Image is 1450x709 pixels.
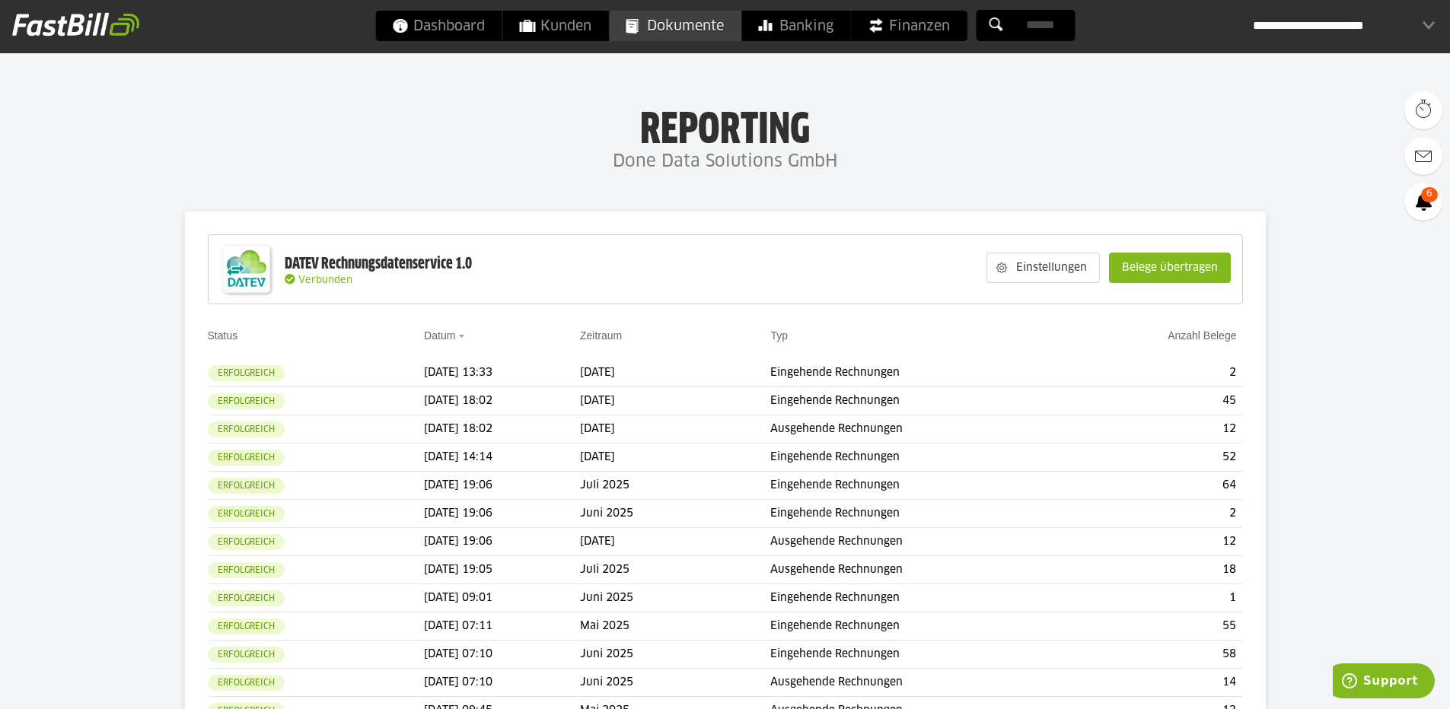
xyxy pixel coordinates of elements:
[770,641,1072,669] td: Eingehende Rechnungen
[298,275,352,285] span: Verbunden
[770,556,1072,584] td: Ausgehende Rechnungen
[580,584,770,612] td: Juni 2025
[580,641,770,669] td: Juni 2025
[424,641,580,669] td: [DATE] 07:10
[770,528,1072,556] td: Ausgehende Rechnungen
[1072,556,1243,584] td: 18
[1072,612,1243,641] td: 55
[580,669,770,697] td: Juni 2025
[986,253,1100,283] sl-button: Einstellungen
[580,472,770,500] td: Juli 2025
[770,500,1072,528] td: Eingehende Rechnungen
[770,472,1072,500] td: Eingehende Rechnungen
[1072,415,1243,444] td: 12
[770,444,1072,472] td: Eingehende Rechnungen
[580,528,770,556] td: [DATE]
[580,556,770,584] td: Juli 2025
[208,534,285,550] sl-badge: Erfolgreich
[1109,253,1231,283] sl-button: Belege übertragen
[208,421,285,437] sl-badge: Erfolgreich
[392,11,485,41] span: Dashboard
[208,562,285,578] sl-badge: Erfolgreich
[502,11,608,41] a: Kunden
[758,11,833,41] span: Banking
[770,387,1072,415] td: Eingehende Rechnungen
[208,590,285,606] sl-badge: Erfolgreich
[580,387,770,415] td: [DATE]
[580,612,770,641] td: Mai 2025
[519,11,591,41] span: Kunden
[1404,183,1442,221] a: 6
[770,612,1072,641] td: Eingehende Rechnungen
[208,329,238,342] a: Status
[152,107,1298,147] h1: Reporting
[1072,472,1243,500] td: 64
[580,500,770,528] td: Juni 2025
[375,11,502,41] a: Dashboard
[1072,444,1243,472] td: 52
[580,359,770,387] td: [DATE]
[851,11,967,41] a: Finanzen
[285,254,472,274] div: DATEV Rechnungsdatenservice 1.0
[458,335,468,338] img: sort_desc.gif
[770,584,1072,612] td: Eingehende Rechnungen
[424,584,580,612] td: [DATE] 09:01
[208,618,285,634] sl-badge: Erfolgreich
[424,669,580,697] td: [DATE] 07:10
[609,11,741,41] a: Dokumente
[1072,584,1243,612] td: 1
[770,415,1072,444] td: Ausgehende Rechnungen
[424,472,580,500] td: [DATE] 19:06
[580,415,770,444] td: [DATE]
[424,500,580,528] td: [DATE] 19:06
[770,669,1072,697] td: Ausgehende Rechnungen
[1333,663,1435,701] iframe: Öffnet ein Widget, in dem Sie weitere Informationen finden
[208,365,285,381] sl-badge: Erfolgreich
[424,528,580,556] td: [DATE] 19:06
[424,415,580,444] td: [DATE] 18:02
[208,506,285,522] sl-badge: Erfolgreich
[1072,359,1243,387] td: 2
[868,11,950,41] span: Finanzen
[424,444,580,472] td: [DATE] 14:14
[424,387,580,415] td: [DATE] 18:02
[1072,669,1243,697] td: 14
[1168,329,1236,342] a: Anzahl Belege
[12,12,139,37] img: fastbill_logo_white.png
[424,612,580,641] td: [DATE] 07:11
[626,11,724,41] span: Dokumente
[1072,387,1243,415] td: 45
[216,239,277,300] img: DATEV-Datenservice Logo
[424,556,580,584] td: [DATE] 19:05
[208,393,285,409] sl-badge: Erfolgreich
[741,11,850,41] a: Banking
[580,444,770,472] td: [DATE]
[208,450,285,466] sl-badge: Erfolgreich
[580,329,622,342] a: Zeitraum
[208,647,285,663] sl-badge: Erfolgreich
[770,359,1072,387] td: Eingehende Rechnungen
[208,675,285,691] sl-badge: Erfolgreich
[770,329,788,342] a: Typ
[1072,641,1243,669] td: 58
[1421,187,1438,202] span: 6
[208,478,285,494] sl-badge: Erfolgreich
[424,359,580,387] td: [DATE] 13:33
[424,329,455,342] a: Datum
[1072,528,1243,556] td: 12
[1072,500,1243,528] td: 2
